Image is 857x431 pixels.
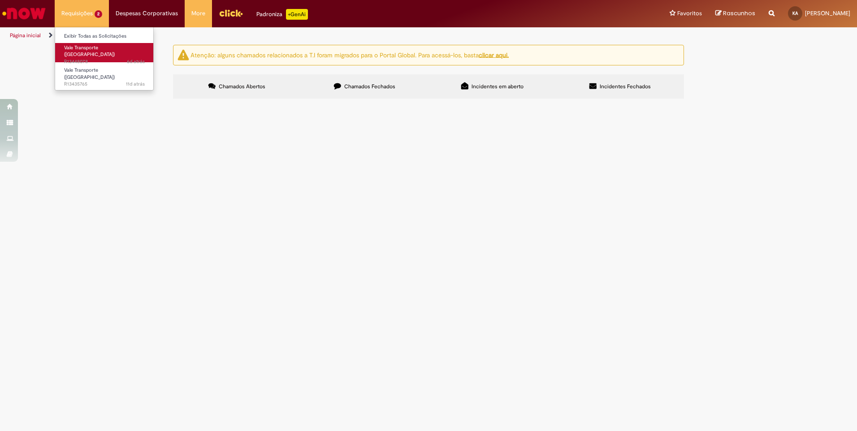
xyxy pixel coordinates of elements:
[219,6,243,20] img: click_logo_yellow_360x200.png
[64,44,115,58] span: Vale Transporte ([GEOGRAPHIC_DATA])
[190,51,509,59] ng-bind-html: Atenção: alguns chamados relacionados a T.I foram migrados para o Portal Global. Para acessá-los,...
[344,83,395,90] span: Chamados Fechados
[64,81,145,88] span: R13435765
[805,9,850,17] span: [PERSON_NAME]
[723,9,755,17] span: Rascunhos
[61,9,93,18] span: Requisições
[1,4,47,22] img: ServiceNow
[792,10,798,16] span: KA
[127,58,145,65] time: 26/08/2025 12:08:29
[10,32,41,39] a: Página inicial
[127,58,145,65] span: 6d atrás
[64,58,145,65] span: R13448078
[600,83,651,90] span: Incidentes Fechados
[55,65,154,85] a: Aberto R13435765 : Vale Transporte (VT)
[286,9,308,20] p: +GenAi
[677,9,702,18] span: Favoritos
[95,10,102,18] span: 2
[479,51,509,59] a: clicar aqui.
[472,83,524,90] span: Incidentes em aberto
[55,27,154,91] ul: Requisições
[116,9,178,18] span: Despesas Corporativas
[126,81,145,87] time: 21/08/2025 11:33:54
[715,9,755,18] a: Rascunhos
[219,83,265,90] span: Chamados Abertos
[7,27,565,44] ul: Trilhas de página
[126,81,145,87] span: 11d atrás
[256,9,308,20] div: Padroniza
[55,43,154,62] a: Aberto R13448078 : Vale Transporte (VT)
[55,31,154,41] a: Exibir Todas as Solicitações
[191,9,205,18] span: More
[64,67,115,81] span: Vale Transporte ([GEOGRAPHIC_DATA])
